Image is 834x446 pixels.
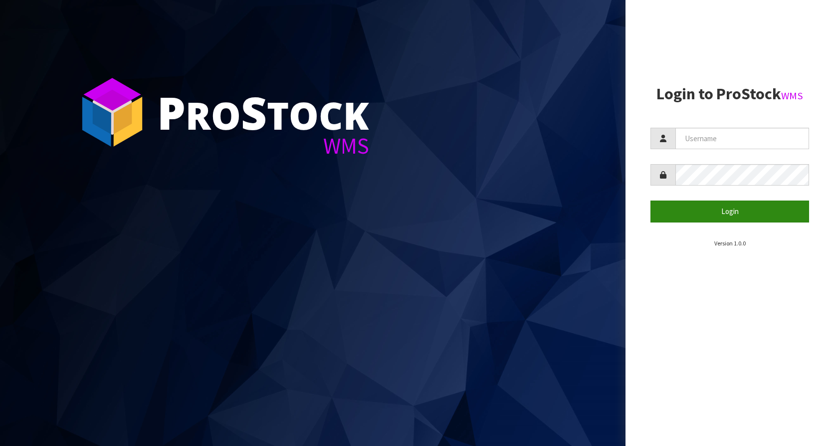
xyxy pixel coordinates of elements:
[675,128,809,149] input: Username
[650,85,809,103] h2: Login to ProStock
[157,135,369,157] div: WMS
[650,201,809,222] button: Login
[157,82,186,143] span: P
[157,90,369,135] div: ro tock
[75,75,150,150] img: ProStock Cube
[714,239,746,247] small: Version 1.0.0
[241,82,267,143] span: S
[781,89,803,102] small: WMS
